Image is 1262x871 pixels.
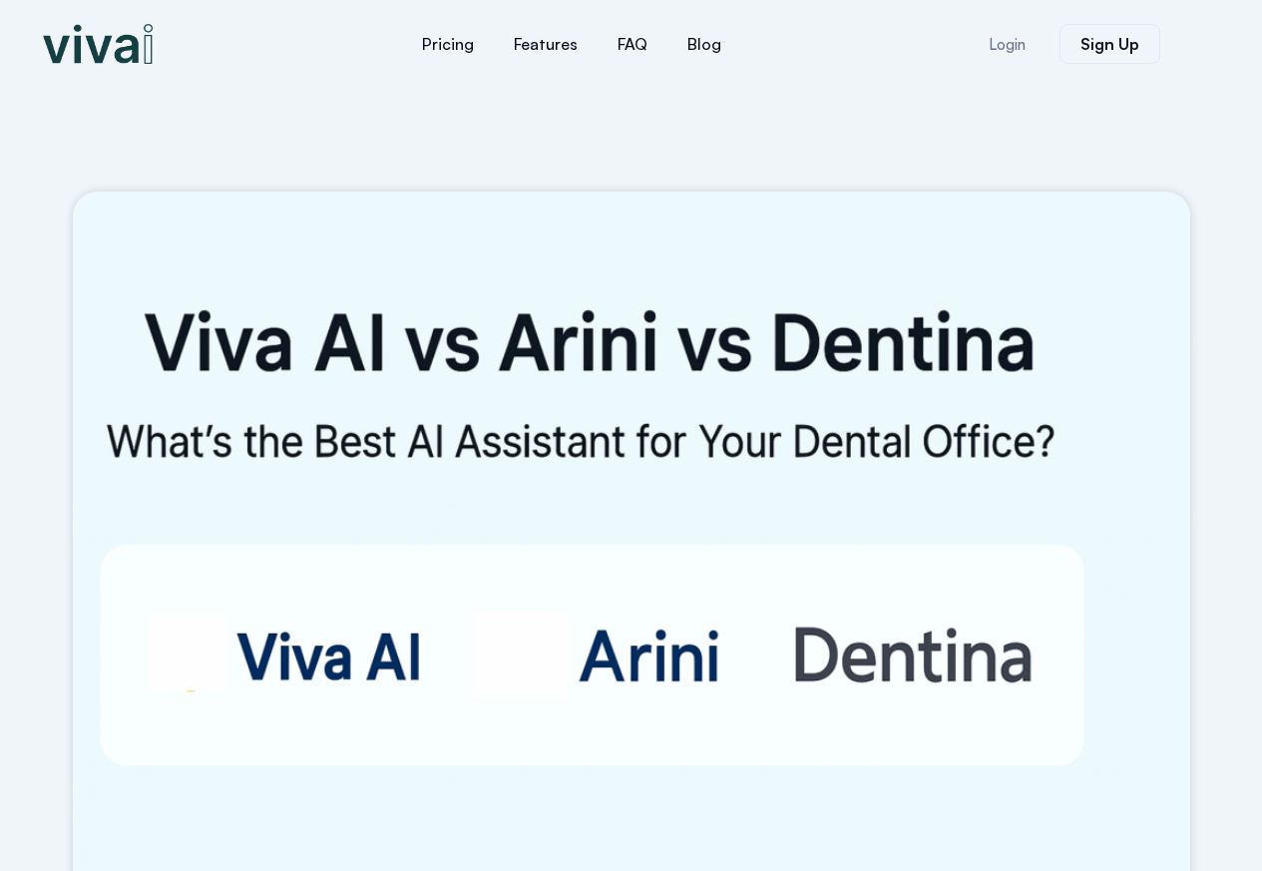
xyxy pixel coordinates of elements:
a: Blog [667,20,741,68]
a: Pricing [402,20,494,68]
nav: Menu [282,20,861,68]
a: Sign Up [1059,24,1160,64]
span: Login [989,37,1026,52]
a: FAQ [598,20,667,68]
a: Features [494,20,598,68]
span: Sign Up [1080,36,1139,52]
a: Login [965,25,1050,64]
